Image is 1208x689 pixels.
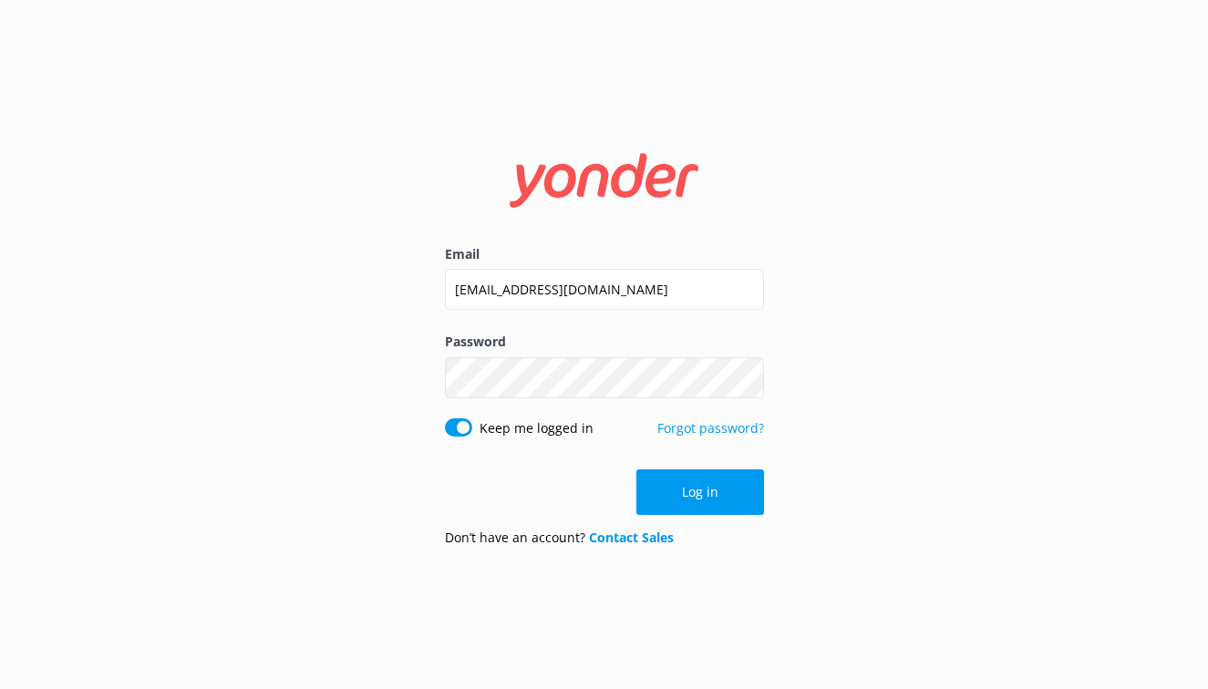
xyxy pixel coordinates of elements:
[445,269,764,310] input: user@emailaddress.com
[445,528,674,548] p: Don’t have an account?
[728,359,764,396] button: Show password
[636,469,764,515] button: Log in
[657,419,764,437] a: Forgot password?
[445,244,764,264] label: Email
[589,529,674,546] a: Contact Sales
[480,418,594,438] label: Keep me logged in
[445,332,764,352] label: Password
